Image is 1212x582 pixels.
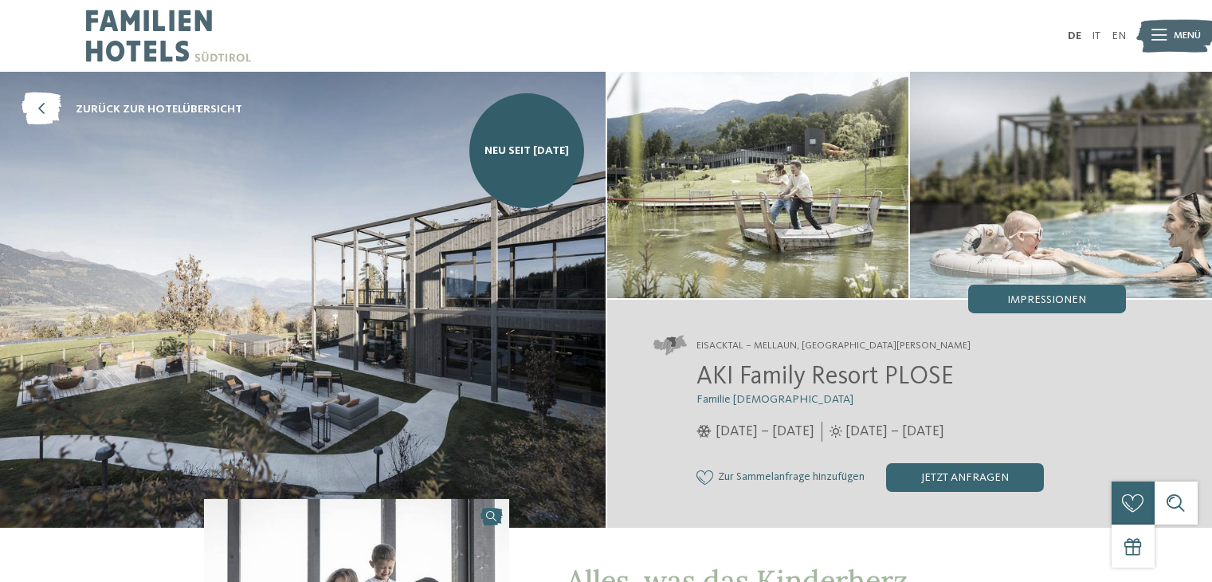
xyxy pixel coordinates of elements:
a: DE [1068,30,1081,41]
i: Öffnungszeiten im Sommer [830,425,842,438]
span: Familie [DEMOGRAPHIC_DATA] [696,394,853,405]
span: NEU seit [DATE] [484,143,569,159]
a: zurück zur Hotelübersicht [22,93,242,126]
div: jetzt anfragen [886,463,1044,492]
span: [DATE] – [DATE] [845,422,944,442]
span: Impressionen [1007,294,1086,305]
span: zurück zur Hotelübersicht [76,101,242,117]
a: IT [1092,30,1100,41]
img: AKI: Alles, was das Kinderherz begehrt [607,72,909,298]
span: [DATE] – [DATE] [716,422,814,442]
span: Zur Sammelanfrage hinzufügen [718,471,865,484]
span: AKI Family Resort PLOSE [696,364,954,390]
i: Öffnungszeiten im Winter [696,425,712,438]
a: EN [1112,30,1126,41]
span: Eisacktal – Mellaun, [GEOGRAPHIC_DATA][PERSON_NAME] [696,339,971,353]
img: AKI: Alles, was das Kinderherz begehrt [910,72,1212,298]
span: Menü [1174,29,1201,43]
